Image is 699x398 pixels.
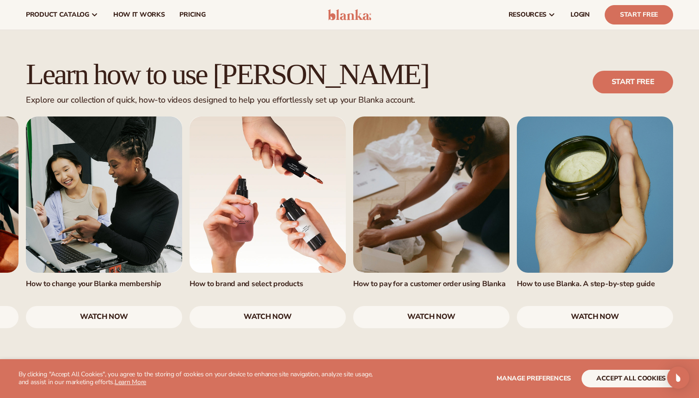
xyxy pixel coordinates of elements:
a: watch now [517,306,673,328]
h3: How to brand and select products [190,279,346,289]
a: watch now [190,306,346,328]
a: watch now [26,306,182,328]
a: watch now [353,306,509,328]
span: LOGIN [570,11,590,18]
h2: Learn how to use [PERSON_NAME] [26,59,429,90]
h3: How to pay for a customer order using Blanka [353,279,509,289]
span: pricing [179,11,205,18]
span: product catalog [26,11,89,18]
p: By clicking "Accept All Cookies", you agree to the storing of cookies on your device to enhance s... [18,371,379,386]
div: 6 / 7 [353,116,509,328]
div: Explore our collection of quick, how-to videos designed to help you effortlessly set up your Blan... [26,95,429,105]
img: logo [328,9,372,20]
div: 7 / 7 [517,116,673,328]
div: 5 / 7 [190,116,346,328]
a: Learn More [115,378,146,386]
h3: How to change your Blanka membership [26,279,182,289]
span: resources [509,11,546,18]
button: accept all cookies [582,370,681,387]
button: Manage preferences [497,370,571,387]
span: Manage preferences [497,374,571,383]
div: Open Intercom Messenger [667,367,689,389]
h3: How to use Blanka. A step-by-step guide [517,279,673,289]
span: How It Works [113,11,165,18]
div: 4 / 7 [26,116,182,328]
a: Start free [593,71,673,93]
a: Start Free [605,5,673,24]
